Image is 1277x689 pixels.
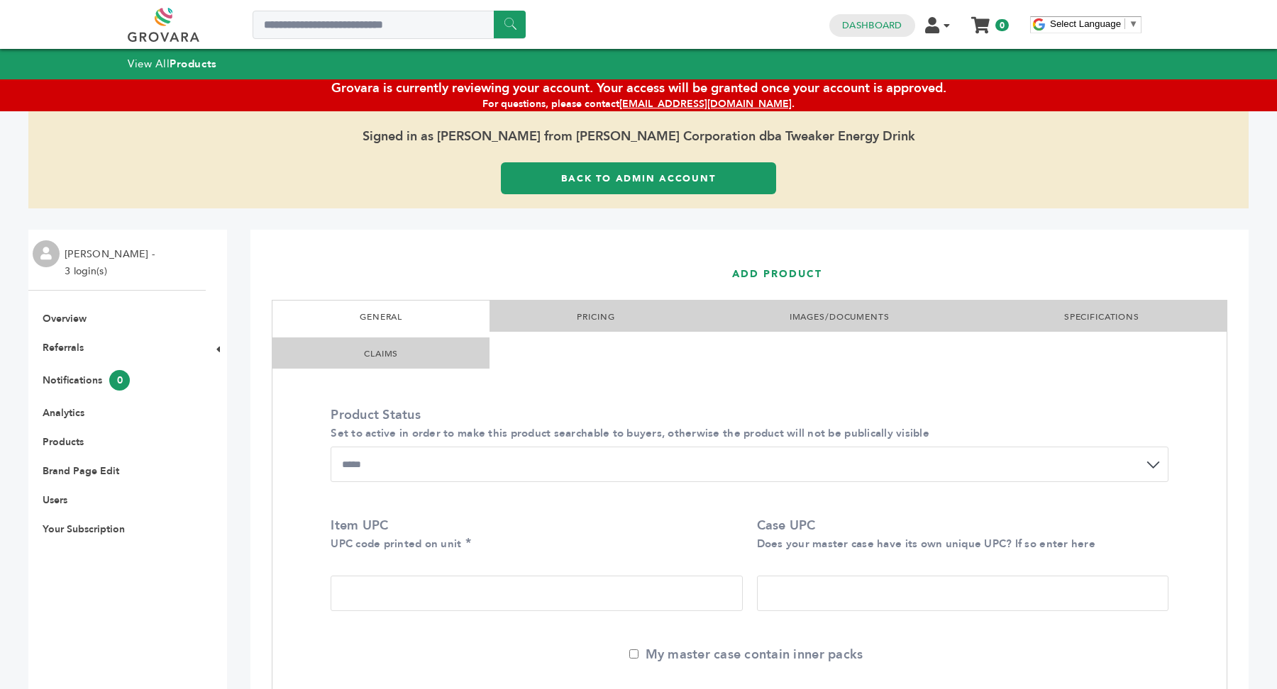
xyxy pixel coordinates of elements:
input: Search a product or brand... [253,11,526,39]
label: Product Status [331,406,1161,442]
small: UPC code printed on unit [331,537,461,551]
span: Select Language [1050,18,1121,29]
label: Item UPC [331,517,735,552]
span: 0 [109,370,130,391]
label: Case UPC [757,517,1161,552]
a: Referrals [43,341,84,354]
input: My master case contain inner packs [629,649,638,659]
a: Products [43,435,84,449]
a: Analytics [43,406,84,420]
small: Does your master case have its own unique UPC? If so enter here [757,537,1095,551]
a: SPECIFICATIONS [1064,311,1139,323]
span: Signed in as [PERSON_NAME] from [PERSON_NAME] Corporation dba Tweaker Energy Drink [28,111,1249,162]
a: CLAIMS [364,348,398,359]
a: Back to Admin Account [501,162,776,194]
span: 0 [995,19,1009,31]
a: Select Language​ [1050,18,1138,29]
strong: Products [170,57,216,71]
a: Brand Page Edit [43,464,119,478]
label: My master case contain inner packs [629,646,863,663]
a: Your Subscription [43,522,125,536]
a: Notifications0 [43,374,130,387]
a: GENERAL [360,311,402,323]
a: View AllProducts [128,57,217,71]
span: ▼ [1129,18,1138,29]
a: Users [43,493,67,507]
img: profile.png [33,240,60,267]
small: Set to active in order to make this product searchable to buyers, otherwise the product will not ... [331,426,929,440]
a: Overview [43,312,87,325]
span: ​ [1124,18,1125,29]
li: [PERSON_NAME] - 3 login(s) [65,246,158,280]
a: Dashboard [842,19,902,32]
a: PRICING [577,311,614,323]
a: IMAGES/DOCUMENTS [790,311,890,323]
a: My Cart [973,13,989,28]
a: [EMAIL_ADDRESS][DOMAIN_NAME] [619,97,792,111]
h1: ADD PRODUCT [732,248,1210,300]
